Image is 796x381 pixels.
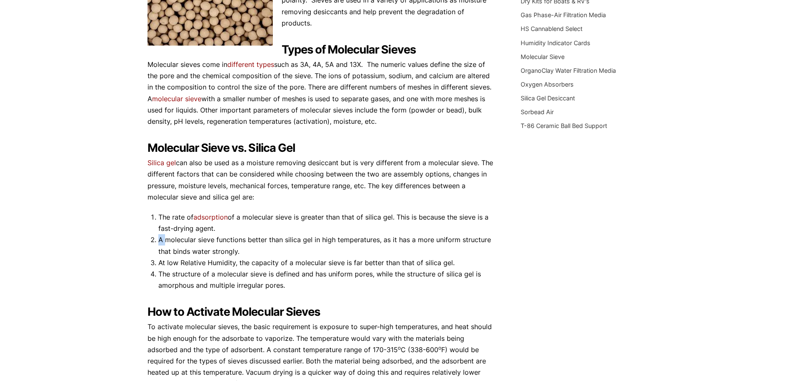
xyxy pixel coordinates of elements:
a: OrganoClay Water Filtration Media [521,67,616,74]
p: can also be used as a moisture removing desiccant but is very different from a molecular sieve. T... [148,157,496,203]
li: A molecular sieve functions better than silica gel in high temperatures, as it has a more uniform... [158,234,496,257]
p: Molecular sieves come in such as 3A, 4A, 5A and 13X. The numeric values define the size of the po... [148,59,496,127]
a: Silica gel [148,159,176,167]
li: The rate of of a molecular sieve is greater than that of silica gel. This is because the sieve is... [158,212,496,234]
h2: Molecular Sieve vs. Silica Gel [148,141,496,155]
h2: How to Activate Molecular Sieves [148,305,496,319]
a: Sorbead Air [521,108,554,115]
a: Humidity Indicator Cards [521,39,590,46]
a: Molecular Sieve [521,53,565,60]
a: molecular sieve [152,95,201,103]
a: Gas Phase-Air Filtration Media [521,11,606,18]
sup: o [398,345,401,351]
a: adsorption [193,213,228,221]
li: At low Relative Humidity, the capacity of a molecular sieve is far better than that of silica gel. [158,257,496,268]
a: T-86 Ceramic Ball Bed Support [521,122,607,129]
a: Silica Gel Desiccant [521,95,575,102]
li: The structure of a molecular sieve is defined and has uniform pores, while the structure of silic... [158,268,496,291]
a: HS Cannablend Select [521,25,582,32]
a: Oxygen Absorbers [521,81,574,88]
sup: o [438,345,441,351]
h2: Types of Molecular Sieves [148,43,496,57]
a: different types [227,60,274,69]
